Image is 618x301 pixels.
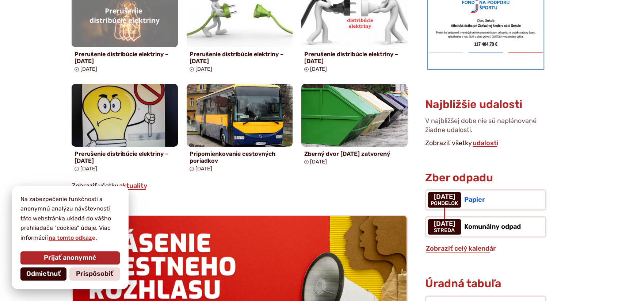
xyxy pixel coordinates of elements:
[425,278,501,290] h3: Úradná tabuľa
[20,267,66,281] button: Odmietnuť
[20,194,120,243] p: Na zabezpečenie funkčnosti a anonymnú analýzu návštevnosti táto webstránka ukladá do vášho prehli...
[20,251,120,265] button: Prijať anonymné
[304,51,405,65] h4: Prerušenie distribúcie elektriny – [DATE]
[310,66,327,72] span: [DATE]
[75,51,175,65] h4: Prerušenie distribúcie elektriny – [DATE]
[425,99,522,111] h3: Najbližšie udalosti
[69,267,120,281] button: Prispôsobiť
[304,150,405,157] h4: Zberný dvor [DATE] zatvorený
[425,189,546,211] a: Papier [DATE] pondelok
[75,150,175,164] h4: Prerušenie distribúcie elektriny – [DATE]
[464,196,485,204] span: Papier
[72,181,408,192] p: Zobraziť všetky
[48,234,96,241] a: na tomto odkaze
[464,223,521,231] span: Komunálny odpad
[301,84,408,168] a: Zberný dvor [DATE] zatvorený [DATE]
[26,270,61,278] span: Odmietnuť
[118,182,148,190] a: Zobraziť všetky aktuality
[434,220,455,228] span: [DATE]
[425,138,546,149] p: Zobraziť všetky
[187,84,293,175] a: Pripomienkovanie cestovných poriadkov [DATE]
[472,139,499,147] a: Zobraziť všetky udalosti
[190,150,290,164] h4: Pripomienkovanie cestovných poriadkov
[431,193,458,201] span: [DATE]
[80,66,97,72] span: [DATE]
[310,159,327,165] span: [DATE]
[425,172,546,184] h3: Zber odpadu
[72,84,178,175] a: Prerušenie distribúcie elektriny – [DATE] [DATE]
[44,254,96,262] span: Prijať anonymné
[80,166,97,172] span: [DATE]
[425,244,497,252] a: Zobraziť celý kalendár
[76,270,113,278] span: Prispôsobiť
[195,66,212,72] span: [DATE]
[425,216,546,238] a: Komunálny odpad [DATE] streda
[431,201,458,207] span: pondelok
[195,166,212,172] span: [DATE]
[434,228,455,234] span: streda
[425,116,546,138] p: V najbližšej dobe nie sú naplánované žiadne udalosti.
[190,51,290,65] h4: Prerušenie distribúcie elektriny – [DATE]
